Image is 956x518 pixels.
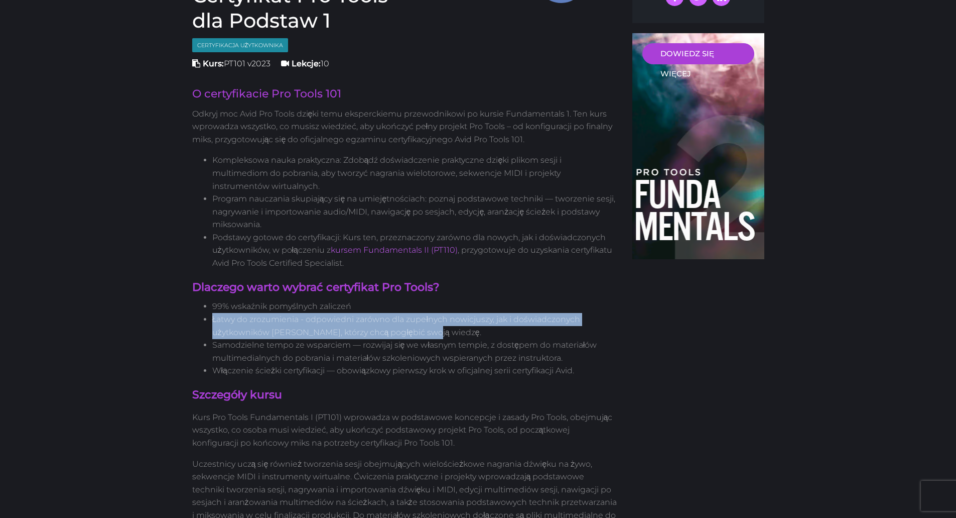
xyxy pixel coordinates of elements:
[212,315,580,337] font: Łatwy do zrozumienia - odpowiedni zarówno dla zupełnych nowicjuszy, jak i doświadczonych użytkown...
[212,233,606,255] font: Podstawy gotowe do certyfikacji: Kurs ten, przeznaczony zarówno dla nowych, jak i doświadczonych ...
[212,155,562,190] font: Kompleksowa nauka praktyczna: Zdobądź doświadczenie praktyczne dzięki plikom sesji i multimediom ...
[212,301,351,311] font: 99% wskaźnik pomyślnych zaliczeń
[212,366,574,375] font: Włączenie ścieżki certyfikacji — obowiązkowy pierwszy krok w oficjalnej serii certyfikacji Avid.
[192,109,613,144] font: Odkryj moc Avid Pro Tools dzięki temu eksperckiemu przewodnikowi po kursie Fundamentals 1. Ten ku...
[331,245,458,255] a: kursem Fundamentals II (PT110)
[192,412,613,448] font: Kurs Pro Tools Fundamentals I (PT101) wprowadza w podstawowe koncepcje i zasady Pro Tools, obejmu...
[642,43,754,64] a: DOWIEDZ SIĘ WIĘCEJ
[192,280,440,294] font: Dlaczego warto wybrać certyfikat Pro Tools?
[192,388,282,401] font: Szczegóły kursu
[192,8,331,33] font: dla Podstaw 1
[660,49,714,78] font: DOWIEDZ SIĘ WIĘCEJ
[197,42,284,49] font: Certyfikacja użytkownika
[192,87,341,100] font: O certyfikacie Pro Tools 101
[212,194,616,229] font: Program nauczania skupiający się na umiejętnościach: poznaj podstawowe techniki — tworzenie sesji...
[321,59,329,68] font: 10
[224,59,270,68] font: PT101 v2023
[212,340,597,363] font: Samodzielne tempo ze wsparciem — rozwijaj się we własnym tempie, z dostępem do materiałów multime...
[292,59,321,68] font: Lekcje:
[203,59,224,68] font: Kurs:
